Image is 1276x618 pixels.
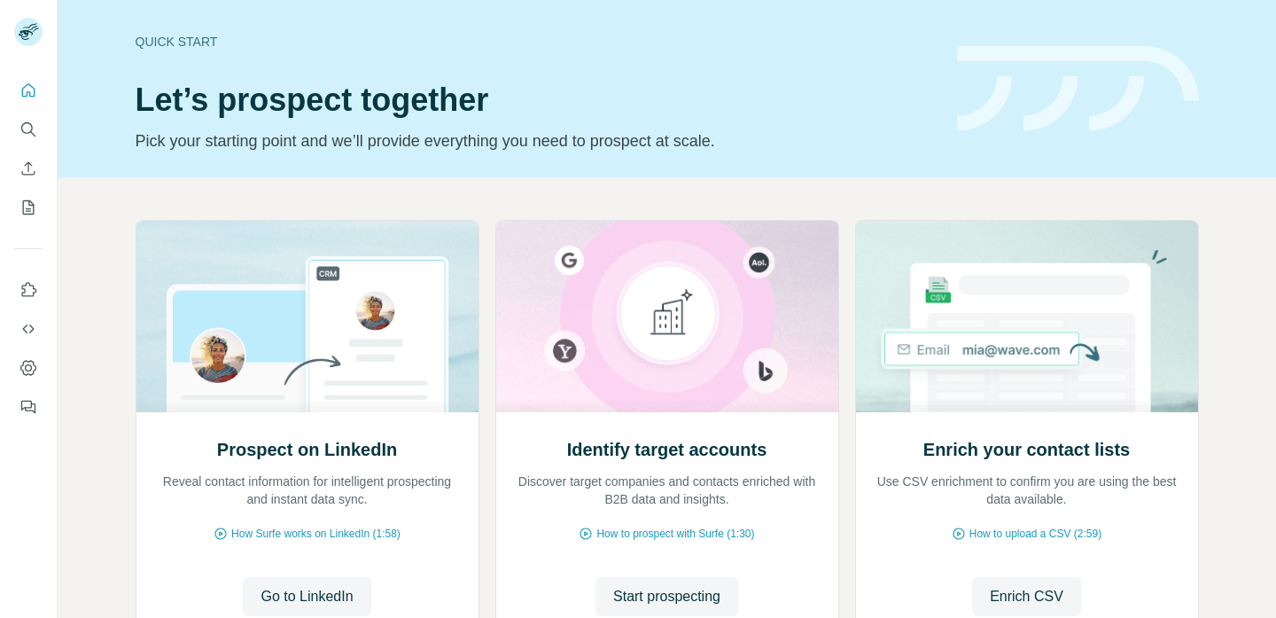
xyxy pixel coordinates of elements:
[969,526,1101,542] span: How to upload a CSV (2:59)
[923,437,1130,462] h2: Enrich your contact lists
[855,221,1199,412] img: Enrich your contact lists
[596,526,754,542] span: How to prospect with Surfe (1:30)
[136,82,936,118] h1: Let’s prospect together
[495,221,839,412] img: Identify target accounts
[595,577,738,616] button: Start prospecting
[14,313,43,345] button: Use Surfe API
[14,113,43,145] button: Search
[14,274,43,306] button: Use Surfe on LinkedIn
[14,391,43,423] button: Feedback
[243,577,370,616] button: Go to LinkedIn
[261,586,353,607] span: Go to LinkedIn
[14,74,43,106] button: Quick start
[567,437,767,462] h2: Identify target accounts
[972,577,1081,616] button: Enrich CSV
[14,192,43,223] button: My lists
[14,153,43,184] button: Enrich CSV
[957,46,1199,132] img: banner
[14,352,43,384] button: Dashboard
[217,437,397,462] h2: Prospect on LinkedIn
[990,586,1063,607] span: Enrich CSV
[154,473,461,508] p: Reveal contact information for intelligent prospecting and instant data sync.
[136,129,936,153] p: Pick your starting point and we’ll provide everything you need to prospect at scale.
[613,586,720,607] span: Start prospecting
[514,473,821,508] p: Discover target companies and contacts enriched with B2B data and insights.
[136,33,936,51] div: Quick start
[136,221,479,412] img: Prospect on LinkedIn
[231,526,401,542] span: How Surfe works on LinkedIn (1:58)
[874,473,1180,508] p: Use CSV enrichment to confirm you are using the best data available.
